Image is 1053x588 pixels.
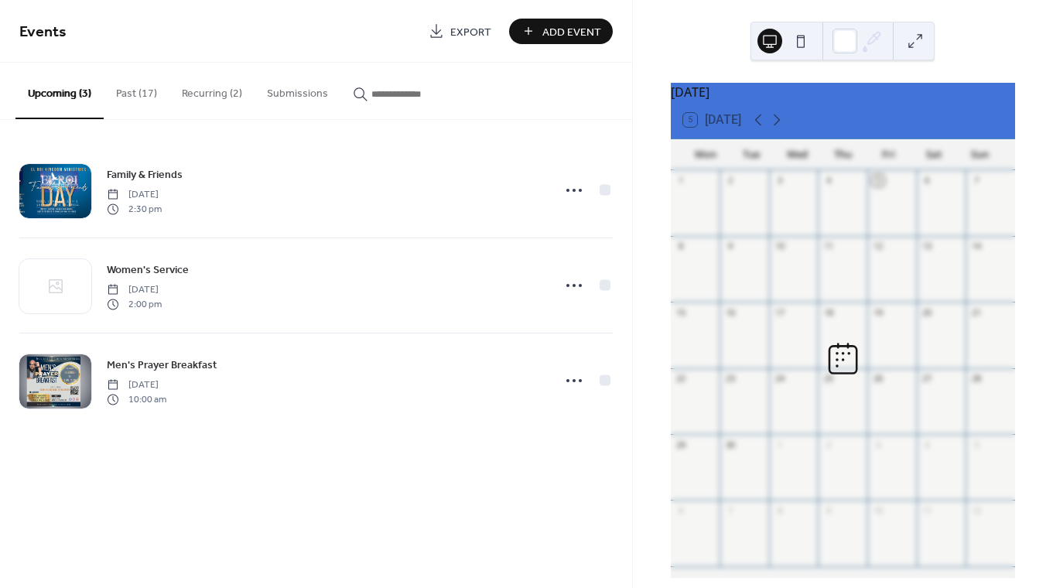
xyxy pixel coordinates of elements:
div: 9 [822,504,834,516]
div: 1 [675,175,687,186]
div: 7 [970,175,982,186]
span: 10:00 am [107,392,166,406]
div: 5 [970,439,982,450]
span: Men's Prayer Breakfast [107,357,217,374]
div: 8 [675,241,687,252]
span: [DATE] [107,378,166,392]
div: 11 [822,241,834,252]
div: 3 [872,439,884,450]
div: 16 [724,306,736,318]
div: 15 [675,306,687,318]
span: 2:30 pm [107,202,162,216]
span: Family & Friends [107,167,183,183]
div: [DATE] [671,83,1015,101]
a: Women's Service [107,261,189,279]
a: Men's Prayer Breakfast [107,356,217,374]
a: Export [417,19,503,44]
div: 11 [921,504,933,516]
div: Tue [729,139,774,170]
button: Past (17) [104,63,169,118]
div: 20 [921,306,933,318]
div: 28 [970,373,982,385]
button: Add Event [509,19,613,44]
div: 2 [724,175,736,186]
div: 4 [822,175,834,186]
span: Add Event [542,24,601,40]
span: Women's Service [107,262,189,279]
div: 22 [675,373,687,385]
div: Sat [911,139,957,170]
div: 4 [921,439,933,450]
span: Events [19,17,67,47]
div: 6 [921,175,933,186]
div: Thu [820,139,866,170]
div: 23 [724,373,736,385]
span: Export [450,24,491,40]
div: 21 [970,306,982,318]
div: 25 [822,373,834,385]
div: Fri [866,139,911,170]
div: 10 [774,241,785,252]
button: Submissions [255,63,340,118]
div: 14 [970,241,982,252]
div: 29 [675,439,687,450]
span: 2:00 pm [107,297,162,311]
div: 3 [774,175,785,186]
div: 12 [970,504,982,516]
div: 19 [872,306,884,318]
div: 12 [872,241,884,252]
div: Wed [774,139,820,170]
button: Recurring (2) [169,63,255,118]
div: 7 [724,504,736,516]
div: 9 [724,241,736,252]
div: 17 [774,306,785,318]
div: 27 [921,373,933,385]
div: 24 [774,373,785,385]
div: Mon [683,139,729,170]
div: 2 [822,439,834,450]
div: 26 [872,373,884,385]
span: [DATE] [107,283,162,297]
div: Sun [957,139,1003,170]
span: [DATE] [107,188,162,202]
div: 30 [724,439,736,450]
a: Family & Friends [107,166,183,183]
button: Upcoming (3) [15,63,104,119]
div: 6 [675,504,687,516]
div: 8 [774,504,785,516]
div: 1 [774,439,785,450]
div: 5 [872,175,884,186]
div: 13 [921,241,933,252]
div: 18 [822,306,834,318]
div: 10 [872,504,884,516]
